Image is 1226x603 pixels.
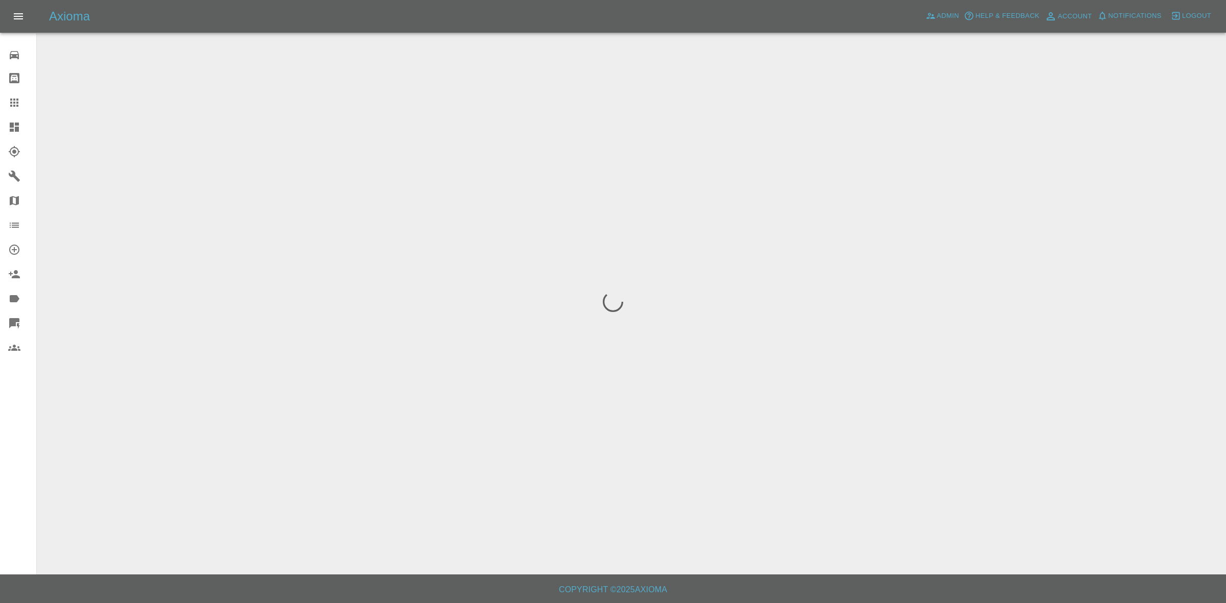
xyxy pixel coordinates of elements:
[1109,10,1162,22] span: Notifications
[6,4,31,29] button: Open drawer
[975,10,1039,22] span: Help & Feedback
[1168,8,1214,24] button: Logout
[937,10,959,22] span: Admin
[1182,10,1211,22] span: Logout
[1042,8,1095,25] a: Account
[923,8,962,24] a: Admin
[8,583,1218,597] h6: Copyright © 2025 Axioma
[49,8,90,25] h5: Axioma
[961,8,1042,24] button: Help & Feedback
[1058,11,1092,22] span: Account
[1095,8,1164,24] button: Notifications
